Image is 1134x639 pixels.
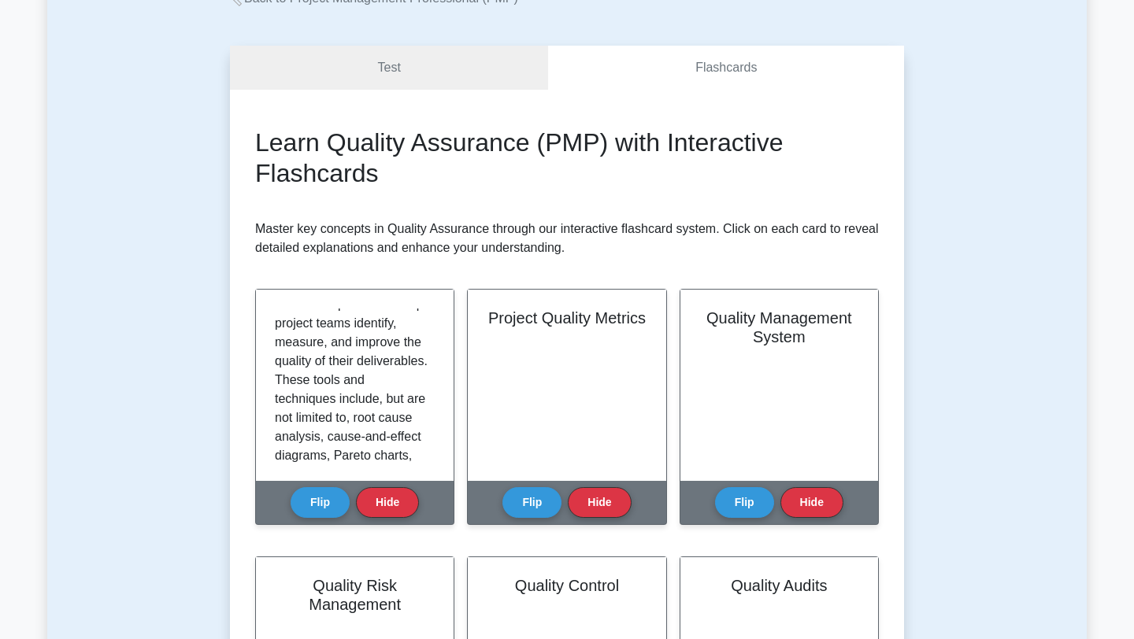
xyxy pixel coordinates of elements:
[275,576,435,614] h2: Quality Risk Management
[291,487,350,518] button: Flip
[255,127,879,188] h2: Learn Quality Assurance (PMP) with Interactive Flashcards
[568,487,631,518] button: Hide
[548,46,904,90] a: Flashcards
[255,220,879,257] p: Master key concepts in Quality Assurance through our interactive flashcard system. Click on each ...
[487,576,647,595] h2: Quality Control
[715,487,774,518] button: Flip
[699,308,859,346] h2: Quality Management System
[502,487,561,518] button: Flip
[487,308,647,327] h2: Project Quality Metrics
[230,46,548,90] a: Test
[780,487,843,518] button: Hide
[699,576,859,595] h2: Quality Audits
[356,487,419,518] button: Hide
